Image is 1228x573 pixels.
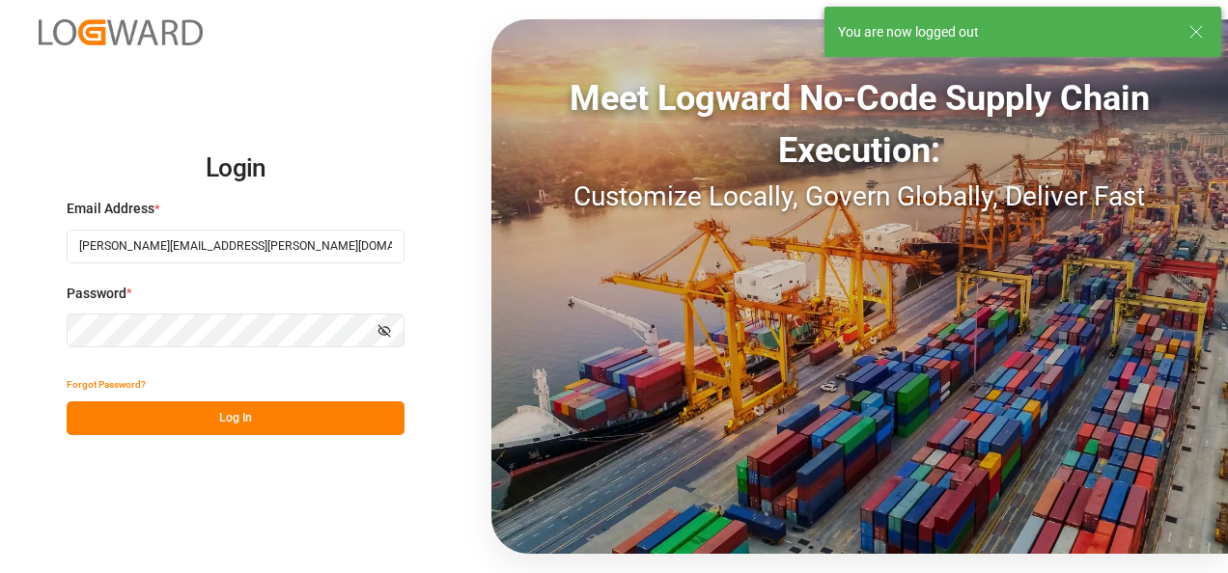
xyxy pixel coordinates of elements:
[67,230,405,263] input: Enter your email
[67,284,126,304] span: Password
[67,138,405,200] h2: Login
[39,19,203,45] img: Logward_new_orange.png
[67,199,154,219] span: Email Address
[67,401,405,435] button: Log In
[491,72,1228,177] div: Meet Logward No-Code Supply Chain Execution:
[491,177,1228,217] div: Customize Locally, Govern Globally, Deliver Fast
[838,22,1170,42] div: You are now logged out
[67,368,146,401] button: Forgot Password?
